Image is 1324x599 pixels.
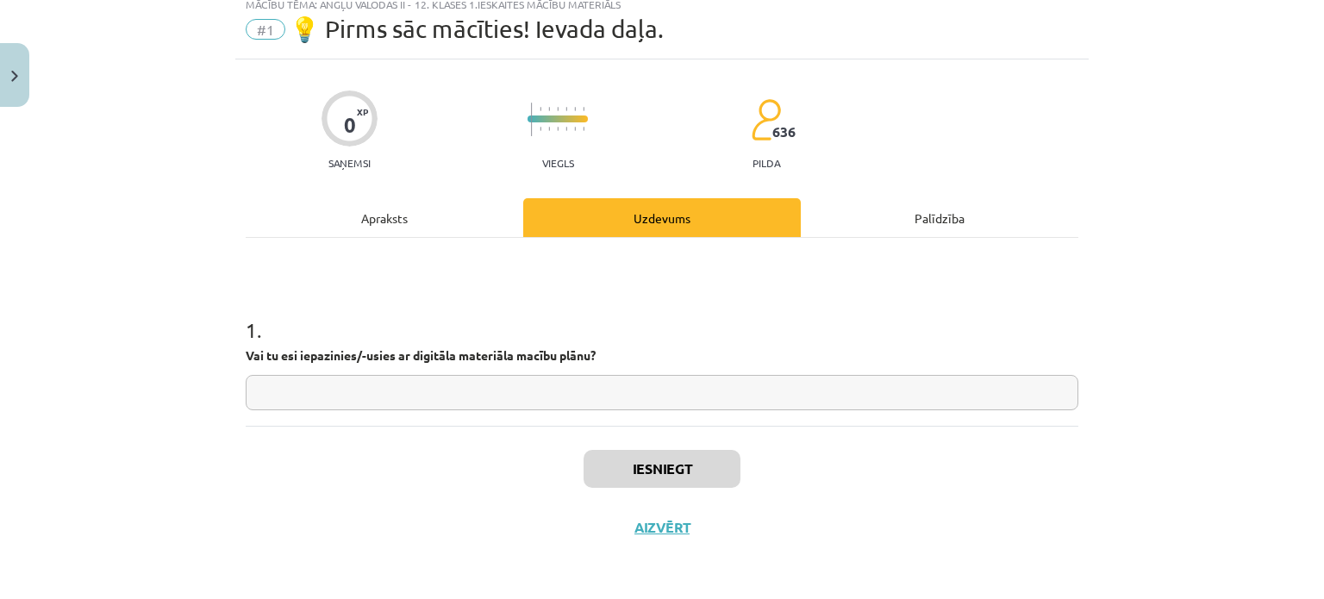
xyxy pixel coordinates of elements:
img: icon-short-line-57e1e144782c952c97e751825c79c345078a6d821885a25fce030b3d8c18986b.svg [565,107,567,111]
strong: Vai tu esi iepazinies/-usies ar digitāla materiāla macību plānu? [246,347,596,363]
span: XP [357,107,368,116]
img: icon-long-line-d9ea69661e0d244f92f715978eff75569469978d946b2353a9bb055b3ed8787d.svg [531,103,533,136]
img: icon-short-line-57e1e144782c952c97e751825c79c345078a6d821885a25fce030b3d8c18986b.svg [548,127,550,131]
p: pilda [753,157,780,169]
img: icon-short-line-57e1e144782c952c97e751825c79c345078a6d821885a25fce030b3d8c18986b.svg [557,107,559,111]
div: Palīdzība [801,198,1078,237]
span: 💡 Pirms sāc mācīties! Ievada daļa. [290,15,664,43]
img: students-c634bb4e5e11cddfef0936a35e636f08e4e9abd3cc4e673bd6f9a4125e45ecb1.svg [751,98,781,141]
button: Iesniegt [584,450,740,488]
p: Viegls [542,157,574,169]
img: icon-short-line-57e1e144782c952c97e751825c79c345078a6d821885a25fce030b3d8c18986b.svg [574,127,576,131]
img: icon-short-line-57e1e144782c952c97e751825c79c345078a6d821885a25fce030b3d8c18986b.svg [583,127,584,131]
span: 636 [772,124,796,140]
img: icon-close-lesson-0947bae3869378f0d4975bcd49f059093ad1ed9edebbc8119c70593378902aed.svg [11,71,18,82]
button: Aizvērt [629,519,695,536]
img: icon-short-line-57e1e144782c952c97e751825c79c345078a6d821885a25fce030b3d8c18986b.svg [557,127,559,131]
img: icon-short-line-57e1e144782c952c97e751825c79c345078a6d821885a25fce030b3d8c18986b.svg [574,107,576,111]
img: icon-short-line-57e1e144782c952c97e751825c79c345078a6d821885a25fce030b3d8c18986b.svg [540,107,541,111]
div: 0 [344,113,356,137]
img: icon-short-line-57e1e144782c952c97e751825c79c345078a6d821885a25fce030b3d8c18986b.svg [540,127,541,131]
div: Uzdevums [523,198,801,237]
span: #1 [246,19,285,40]
div: Apraksts [246,198,523,237]
img: icon-short-line-57e1e144782c952c97e751825c79c345078a6d821885a25fce030b3d8c18986b.svg [548,107,550,111]
p: Saņemsi [322,157,378,169]
img: icon-short-line-57e1e144782c952c97e751825c79c345078a6d821885a25fce030b3d8c18986b.svg [565,127,567,131]
img: icon-short-line-57e1e144782c952c97e751825c79c345078a6d821885a25fce030b3d8c18986b.svg [583,107,584,111]
h1: 1 . [246,288,1078,341]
